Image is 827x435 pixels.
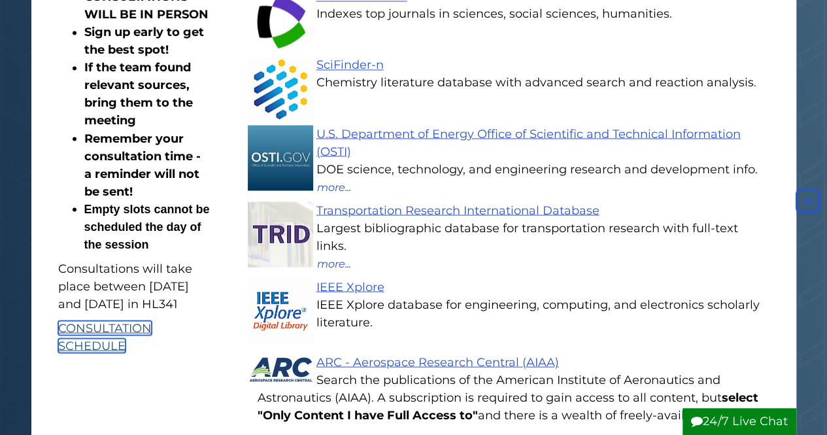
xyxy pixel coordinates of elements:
[58,260,211,313] p: Consultations will take place between [DATE] and [DATE] in HL341
[683,408,796,435] button: 24/7 Live Chat
[316,178,352,195] button: more...
[84,25,204,57] strong: Sign up early to get the best spot!
[316,58,384,72] a: SciFinder-n
[84,202,213,251] strong: Empty slots cannot be scheduled the day of the session
[58,321,152,353] a: CONSULTATION SCHEDULE
[258,219,769,254] div: Largest bibliographic database for transportation research with full-text links.
[316,254,352,271] button: more...
[316,126,741,158] a: U.S. Department of Energy Office of Scientific and Technical Information (OSTI)
[84,60,193,128] strong: If the team found relevant sources, bring them to the meeting
[792,194,824,208] a: Back to Top
[258,296,769,331] div: IEEE Xplore database for engineering, computing, and electronics scholarly literature.
[258,160,769,178] div: DOE science, technology, and engineering research and development info.
[258,5,769,23] div: Indexes top journals in sciences, social sciences, humanities.
[316,279,384,294] a: IEEE Xplore
[84,131,201,198] strong: Remember your consultation time - a reminder will not be sent!
[258,74,769,92] div: Chemistry literature database with advanced search and reaction analysis.
[84,202,213,251] span: ​
[316,355,559,369] a: ARC - Aerospace Research Central (AIAA)
[316,203,599,217] a: Transportation Research International Database
[258,371,769,424] div: Search the publications of the American Institute of Aeronautics and Astronautics (AIAA). A subsc...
